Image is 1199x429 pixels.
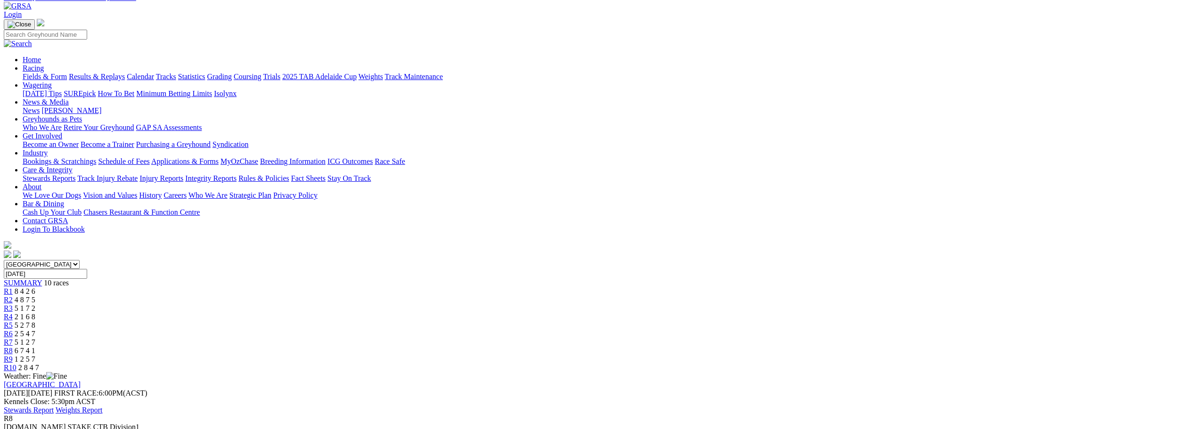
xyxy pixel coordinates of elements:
[23,81,52,89] a: Wagering
[15,355,35,363] span: 1 2 5 7
[23,89,62,97] a: [DATE] Tips
[4,389,28,397] span: [DATE]
[23,166,73,174] a: Care & Integrity
[4,269,87,279] input: Select date
[83,191,137,199] a: Vision and Values
[385,73,443,81] a: Track Maintenance
[18,364,39,372] span: 2 8 4 7
[23,89,1195,98] div: Wagering
[4,313,13,321] span: R4
[98,157,149,165] a: Schedule of Fees
[185,174,237,182] a: Integrity Reports
[4,347,13,355] a: R8
[15,321,35,329] span: 5 2 7 8
[4,304,13,312] a: R3
[23,106,1195,115] div: News & Media
[4,364,16,372] a: R10
[4,296,13,304] a: R2
[23,149,48,157] a: Industry
[127,73,154,81] a: Calendar
[23,132,62,140] a: Get Involved
[23,106,40,114] a: News
[156,73,176,81] a: Tracks
[13,251,21,258] img: twitter.svg
[15,296,35,304] span: 4 8 7 5
[163,191,187,199] a: Careers
[23,225,85,233] a: Login To Blackbook
[136,123,202,131] a: GAP SA Assessments
[23,183,41,191] a: About
[23,140,79,148] a: Become an Owner
[4,19,35,30] button: Toggle navigation
[178,73,205,81] a: Statistics
[41,106,101,114] a: [PERSON_NAME]
[207,73,232,81] a: Grading
[327,174,371,182] a: Stay On Track
[15,287,35,295] span: 8 4 2 6
[4,10,22,18] a: Login
[212,140,248,148] a: Syndication
[291,174,326,182] a: Fact Sheets
[23,115,82,123] a: Greyhounds as Pets
[15,330,35,338] span: 2 5 4 7
[4,241,11,249] img: logo-grsa-white.png
[54,389,98,397] span: FIRST RACE:
[23,217,68,225] a: Contact GRSA
[263,73,280,81] a: Trials
[4,397,1195,406] div: Kennels Close: 5:30pm ACST
[234,73,261,81] a: Coursing
[188,191,228,199] a: Who We Are
[56,406,103,414] a: Weights Report
[327,157,373,165] a: ICG Outcomes
[220,157,258,165] a: MyOzChase
[8,21,31,28] img: Close
[77,174,138,182] a: Track Injury Rebate
[23,191,81,199] a: We Love Our Dogs
[4,279,42,287] a: SUMMARY
[23,208,1195,217] div: Bar & Dining
[69,73,125,81] a: Results & Replays
[273,191,318,199] a: Privacy Policy
[23,123,1195,132] div: Greyhounds as Pets
[23,123,62,131] a: Who We Are
[139,174,183,182] a: Injury Reports
[23,174,1195,183] div: Care & Integrity
[4,287,13,295] a: R1
[4,30,87,40] input: Search
[23,200,64,208] a: Bar & Dining
[151,157,219,165] a: Applications & Forms
[229,191,271,199] a: Strategic Plan
[83,208,200,216] a: Chasers Restaurant & Function Centre
[238,174,289,182] a: Rules & Policies
[23,157,96,165] a: Bookings & Scratchings
[23,98,69,106] a: News & Media
[4,2,32,10] img: GRSA
[4,406,54,414] a: Stewards Report
[260,157,326,165] a: Breeding Information
[23,157,1195,166] div: Industry
[46,372,67,380] img: Fine
[4,380,81,389] a: [GEOGRAPHIC_DATA]
[54,389,147,397] span: 6:00PM(ACST)
[4,414,13,422] span: R8
[23,56,41,64] a: Home
[4,372,67,380] span: Weather: Fine
[4,338,13,346] a: R7
[23,208,82,216] a: Cash Up Your Club
[4,355,13,363] a: R9
[81,140,134,148] a: Become a Trainer
[139,191,162,199] a: History
[23,191,1195,200] div: About
[23,73,1195,81] div: Racing
[4,40,32,48] img: Search
[4,330,13,338] a: R6
[15,338,35,346] span: 5 1 2 7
